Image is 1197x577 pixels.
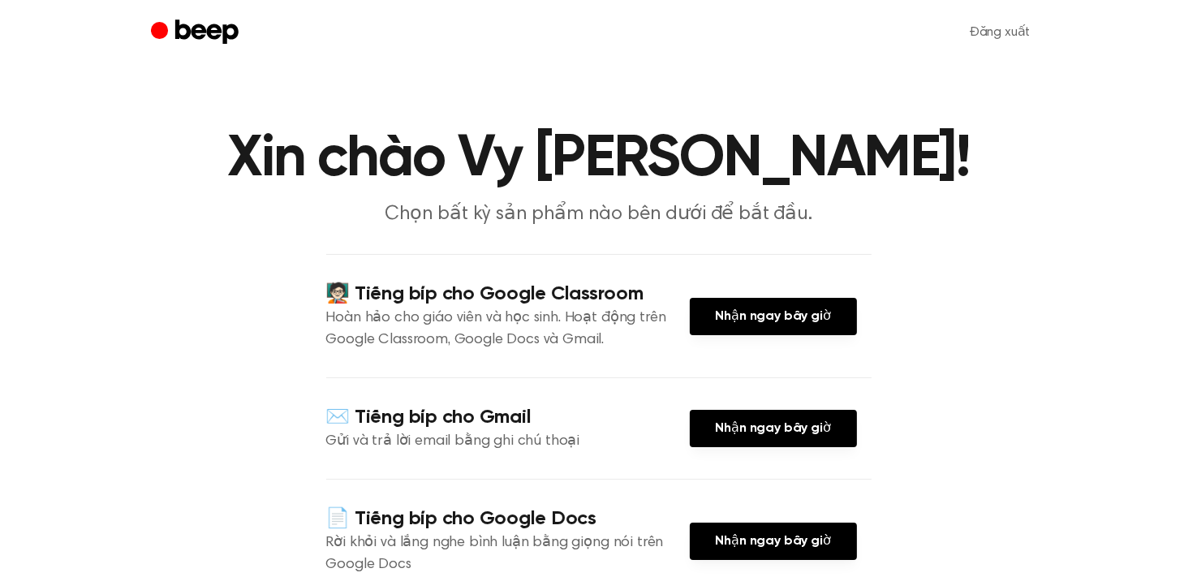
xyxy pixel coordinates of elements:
[151,17,243,49] a: Tiếng bíp
[690,298,857,335] a: Nhận ngay bây giờ
[953,13,1047,52] a: Đăng xuất
[326,407,532,427] font: ✉️ Tiếng bíp cho Gmail
[326,509,597,528] font: 📄 Tiếng bíp cho Google Docs
[690,523,857,560] a: Nhận ngay bây giờ
[326,311,666,347] font: Hoàn hảo cho giáo viên và học sinh. Hoạt động trên Google Classroom, Google Docs và Gmail.
[326,536,664,572] font: Rời khỏi và lắng nghe bình luận bằng giọng nói trên Google Docs
[385,205,812,224] font: Chọn bất kỳ sản phẩm nào bên dưới để bắt đầu.
[326,434,580,449] font: Gửi và trả lời email bằng ghi chú thoại
[326,284,644,304] font: 🧑🏻‍🏫 Tiếng bíp cho Google Classroom
[716,310,831,323] font: Nhận ngay bây giờ
[690,410,857,447] a: Nhận ngay bây giờ
[716,422,831,435] font: Nhận ngay bây giờ
[716,535,831,548] font: Nhận ngay bây giờ
[969,26,1031,39] font: Đăng xuất
[227,130,970,188] font: Xin chào Vy [PERSON_NAME]!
